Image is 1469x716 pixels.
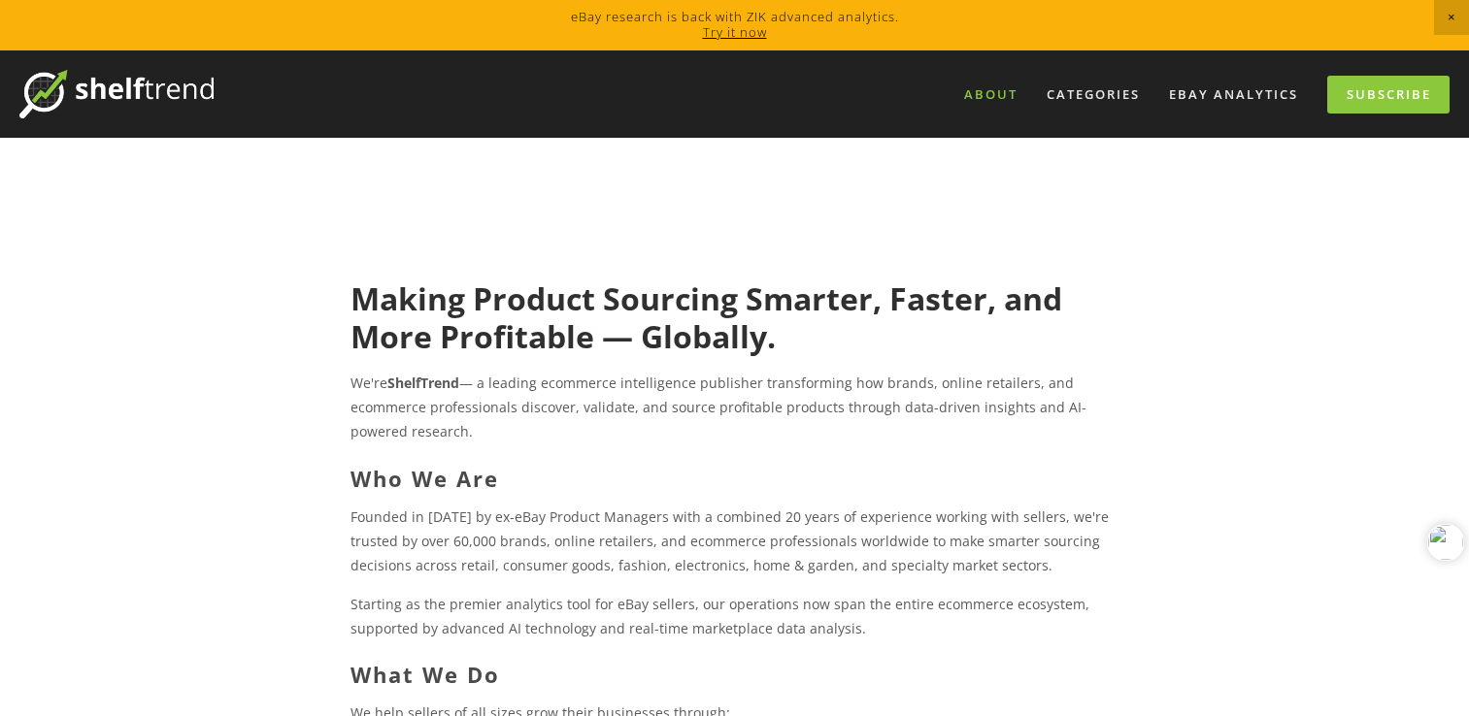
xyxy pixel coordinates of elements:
[703,23,767,41] a: Try it now
[1327,76,1450,114] a: Subscribe
[351,371,1118,444] p: We're — a leading ecommerce intelligence publisher transforming how brands, online retailers, and...
[351,277,1070,356] strong: Making Product Sourcing Smarter, Faster, and More Profitable — Globally.
[351,504,1118,578] p: Founded in [DATE] by ex-eBay Product Managers with a combined 20 years of experience working with...
[351,464,499,493] strong: Who We Are
[351,592,1118,640] p: Starting as the premier analytics tool for eBay sellers, our operations now span the entire ecomm...
[19,70,214,118] img: ShelfTrend
[387,374,459,392] strong: ShelfTrend
[1034,79,1152,111] div: Categories
[1156,79,1311,111] a: eBay Analytics
[351,660,500,689] strong: What We Do
[952,79,1030,111] a: About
